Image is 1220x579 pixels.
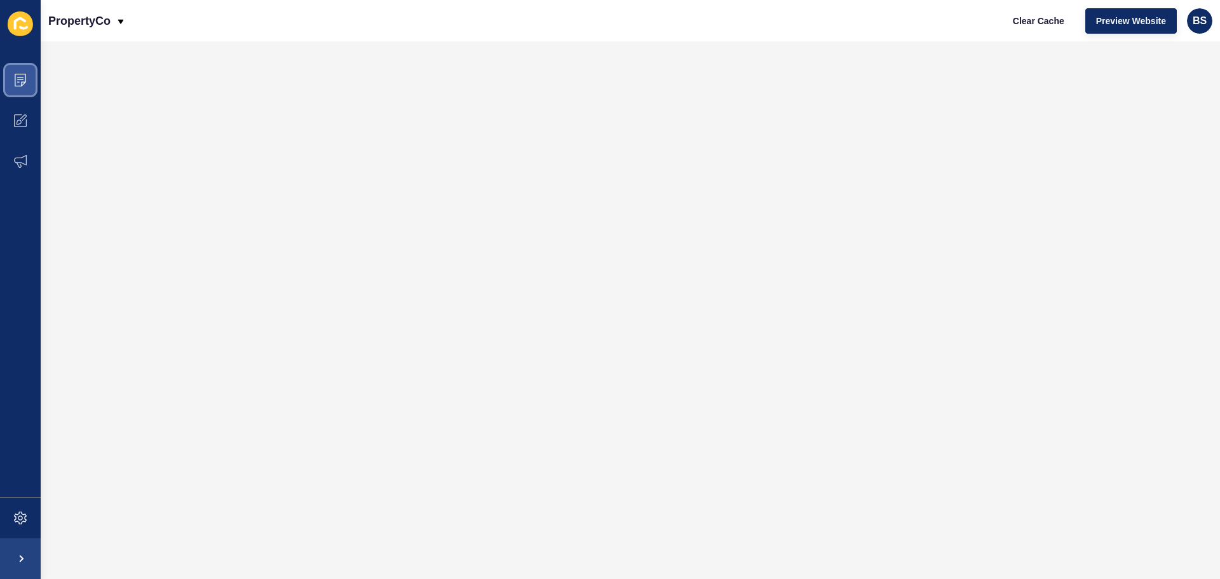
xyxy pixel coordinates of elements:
span: Clear Cache [1013,15,1064,27]
button: Clear Cache [1002,8,1075,34]
span: BS [1193,15,1207,27]
p: PropertyCo [48,5,111,37]
span: Preview Website [1096,15,1166,27]
button: Preview Website [1085,8,1177,34]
